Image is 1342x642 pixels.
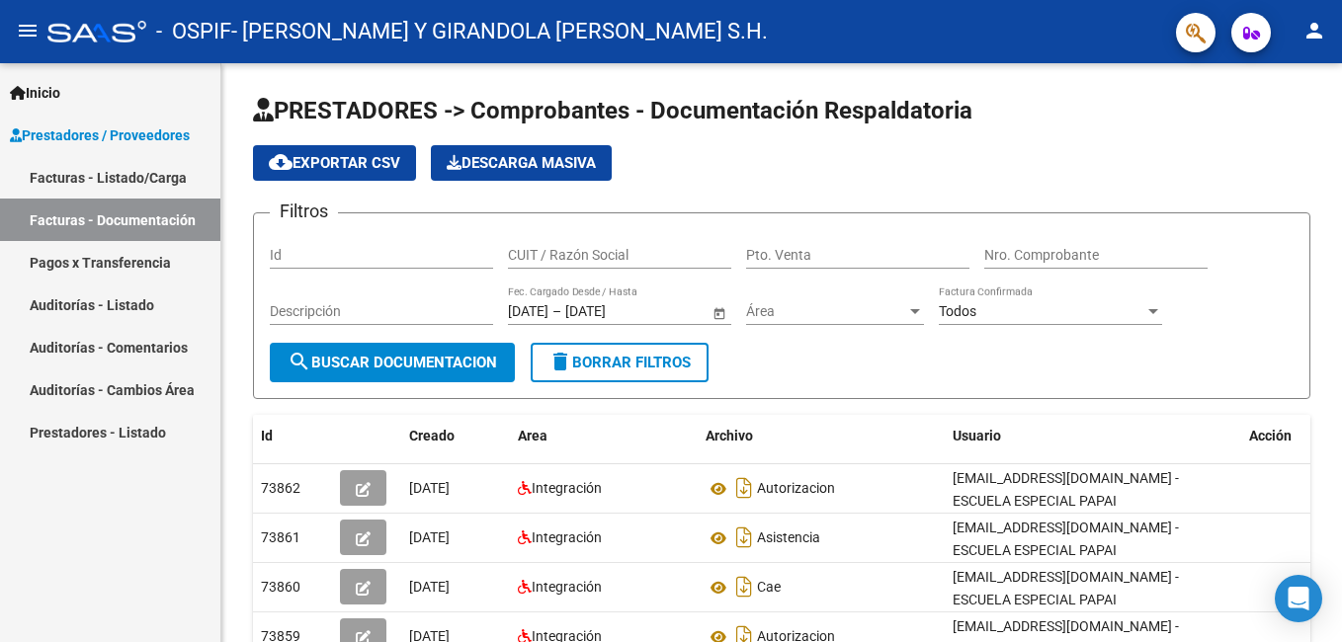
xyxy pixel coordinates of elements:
[706,428,753,443] span: Archivo
[261,428,273,443] span: Id
[531,343,709,382] button: Borrar Filtros
[253,97,972,124] span: PRESTADORES -> Comprobantes - Documentación Respaldatoria
[10,82,60,104] span: Inicio
[156,10,231,53] span: - OSPIF
[945,415,1241,457] datatable-header-cell: Usuario
[953,428,1001,443] span: Usuario
[401,415,510,457] datatable-header-cell: Creado
[953,520,1179,558] span: [EMAIL_ADDRESS][DOMAIN_NAME] - ESCUELA ESPECIAL PAPAI
[939,303,976,319] span: Todos
[261,480,300,496] span: 73862
[1275,575,1322,622] div: Open Intercom Messenger
[731,571,757,602] i: Descargar documento
[409,529,450,545] span: [DATE]
[447,154,596,172] span: Descarga Masiva
[270,343,515,382] button: Buscar Documentacion
[757,530,820,546] span: Asistencia
[548,350,572,373] mat-icon: delete
[409,480,450,496] span: [DATE]
[231,10,768,53] span: - [PERSON_NAME] Y GIRANDOLA [PERSON_NAME] S.H.
[746,303,906,320] span: Área
[510,415,698,457] datatable-header-cell: Area
[532,529,602,545] span: Integración
[731,522,757,553] i: Descargar documento
[518,428,547,443] span: Area
[288,354,497,371] span: Buscar Documentacion
[269,150,293,174] mat-icon: cloud_download
[552,303,561,320] span: –
[548,354,691,371] span: Borrar Filtros
[253,415,332,457] datatable-header-cell: Id
[532,579,602,595] span: Integración
[253,145,416,181] button: Exportar CSV
[261,579,300,595] span: 73860
[431,145,612,181] app-download-masive: Descarga masiva de comprobantes (adjuntos)
[532,480,602,496] span: Integración
[508,303,548,320] input: Fecha inicio
[409,579,450,595] span: [DATE]
[1302,19,1326,42] mat-icon: person
[10,124,190,146] span: Prestadores / Proveedores
[731,472,757,504] i: Descargar documento
[288,350,311,373] mat-icon: search
[698,415,945,457] datatable-header-cell: Archivo
[261,529,300,545] span: 73861
[1249,428,1292,443] span: Acción
[953,470,1179,509] span: [EMAIL_ADDRESS][DOMAIN_NAME] - ESCUELA ESPECIAL PAPAI
[409,428,455,443] span: Creado
[1241,415,1340,457] datatable-header-cell: Acción
[709,302,729,323] button: Open calendar
[565,303,662,320] input: Fecha fin
[757,580,781,596] span: Cae
[16,19,40,42] mat-icon: menu
[269,154,400,172] span: Exportar CSV
[270,198,338,225] h3: Filtros
[757,481,835,497] span: Autorizacion
[953,569,1179,607] span: [EMAIL_ADDRESS][DOMAIN_NAME] - ESCUELA ESPECIAL PAPAI
[431,145,612,181] button: Descarga Masiva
